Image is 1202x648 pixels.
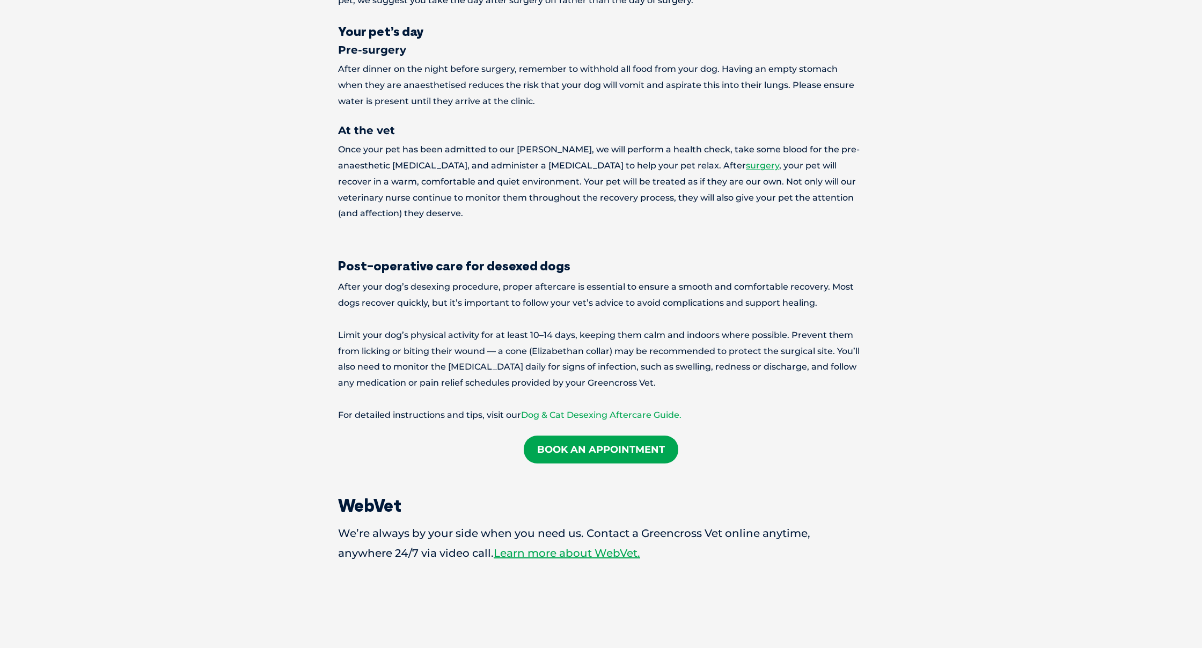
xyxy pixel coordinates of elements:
p: We’re always by your side when you need us. Contact a Greencross Vet online anytime, anywhere 24/... [338,524,864,563]
p: Limit your dog’s physical activity for at least 10–14 days, keeping them calm and indoors where p... [338,327,864,391]
p: After your dog’s desexing procedure, proper aftercare is essential to ensure a smooth and comfort... [338,279,864,311]
h3: Post-operative care for desexed dogs [338,259,864,272]
a: Dog & Cat Desexing Aftercare Guide. [521,410,681,420]
h4: At the vet [338,125,864,136]
p: Once your pet has been admitted to our [PERSON_NAME], we will perform a health check, take some b... [338,142,864,222]
a: surgery [746,160,779,171]
a: Book an Appointment [524,436,678,463]
h3: Your pet’s day [338,25,864,38]
p: For detailed instructions and tips, visit our [338,407,864,423]
a: Learn more about WebVet. [494,547,640,559]
h2: WebVet [338,497,864,514]
p: After dinner on the night before surgery, remember to withhold all food from your dog. Having an ... [338,61,864,109]
h4: Pre-surgery [338,45,864,55]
